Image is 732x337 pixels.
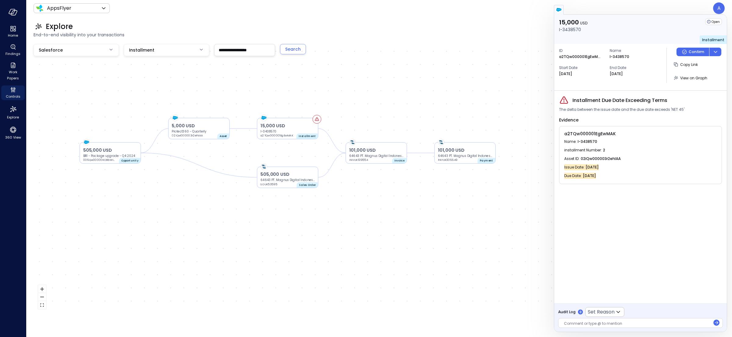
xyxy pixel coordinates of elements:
div: React Flow controls [38,285,46,309]
img: netsuite [261,164,267,170]
button: zoom out [38,293,46,301]
button: Search [280,44,306,54]
p: BRI - Package upgrade - Q4 2024 [83,154,138,158]
p: 64643 PT. Magnus Digital Indonesia [438,154,492,158]
p: 15,000 USD [260,122,315,129]
span: Audit Log [558,309,576,315]
span: View on Graph [680,75,707,81]
div: Explore [1,104,25,121]
p: A [717,5,721,12]
img: netsuite [438,139,444,145]
span: Copy Link [680,62,698,67]
div: Controls [1,85,25,100]
span: Name : [564,139,578,145]
p: 5,000 USD [172,122,226,129]
div: Button group with a nested menu [676,48,721,56]
p: 505,000 USD [83,147,138,154]
span: Findings [5,51,20,57]
span: Installment [129,47,154,53]
p: 64643 PT. Magnus Digital Indonesia [349,154,404,158]
p: I-3438570 [559,26,581,33]
span: End Date [610,65,655,71]
span: Evidence [559,117,579,123]
p: SOUK53595 [260,182,293,187]
div: Open [705,18,722,25]
span: 02iQw000003r2ehIAA [581,156,621,162]
button: dropdown-icon-button [709,48,721,56]
p: 505,000 USD [260,171,315,178]
span: Name [610,48,655,54]
button: Copy Link [672,59,700,70]
g: Edge from sf_installment::a2TQw000001EgEwMAK to erp_invoice::5135409 [318,129,346,153]
p: 101,000 USD [438,147,492,154]
p: Set Reason [588,308,615,316]
span: Work Papers [4,69,22,81]
p: [DATE] [559,71,572,77]
p: 0 [579,310,582,314]
button: fit view [38,301,46,309]
p: Confirm [689,49,704,55]
img: salesforce [261,115,267,121]
p: PAYUK306649 [438,158,471,162]
span: Explore [7,114,19,120]
p: 101,000 USD [349,147,404,154]
p: [DATE] [610,71,623,77]
span: Asset ID : [564,156,581,162]
span: [DATE] [586,164,599,170]
p: AppsFlyer [47,5,71,12]
img: salesforce [84,139,90,145]
span: a2TQw000001EgEwMAK [564,131,616,137]
span: Home [8,32,18,38]
p: a2TQw000001EgEwMAK [559,54,602,60]
span: Installment Due Date Exceeding Terms [572,97,667,104]
span: Installment [702,37,724,42]
p: Invoice [394,158,404,163]
span: 360 View [5,134,21,140]
g: Edge from erp_sales_order::4866322 to erp_invoice::5135409 [318,153,346,177]
span: Explore [46,22,73,31]
button: Confirm [676,48,709,56]
span: Start Date [559,65,605,71]
p: Sales Order [299,183,316,187]
div: Findings [1,43,25,57]
div: Avi Brandwain [713,2,725,14]
span: I-3438570 [578,139,597,145]
p: 15,000 [559,18,587,26]
p: Payment [480,158,493,163]
p: Installment [299,134,316,138]
span: ID [559,48,605,54]
p: Protect360 - Quarterly [172,129,226,133]
img: salesforce [556,7,562,13]
div: Home [1,24,25,39]
p: a2TQw000001EgEwMAK [260,133,293,138]
div: Search [285,45,301,53]
p: Opportunity [121,158,138,163]
p: 64643 PT. Magnus Digital Indonesia [260,178,315,182]
span: Issue Date : [564,164,586,170]
span: Salesforce [39,47,63,53]
p: I-3438570 [610,54,629,60]
span: installment Number : [564,147,603,153]
img: salesforce [172,115,178,121]
span: [DATE] [583,173,596,179]
p: 006Qw00000KOBbWIAX [83,158,116,162]
span: Due Date : [564,173,583,179]
button: zoom in [38,285,46,293]
img: netsuite [350,139,356,145]
g: Edge from sf_opportunity::006Qw00000KOBbWIAX to sf_asset::02iQw000003r2ehIAA [141,129,168,153]
button: View on Graph [672,73,710,83]
span: End-to-end visibility into your transactions [34,31,725,38]
span: USD [580,20,587,26]
img: Icon [36,5,43,12]
div: 360 View [1,125,25,141]
p: INVUK619554 [349,158,382,162]
span: Controls [6,93,20,100]
p: 02iQw000003r2ehIAA [172,133,205,138]
div: Work Papers [1,61,25,82]
p: Asset [220,134,227,138]
span: 2 [603,147,605,153]
g: Edge from sf_opportunity::006Qw00000KOBbWIAX to erp_sales_order::4866322 [141,153,257,177]
p: I-3438570 [260,129,315,133]
span: The delta between the issue date and the due date exceeds 'NET 45' [559,107,684,113]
